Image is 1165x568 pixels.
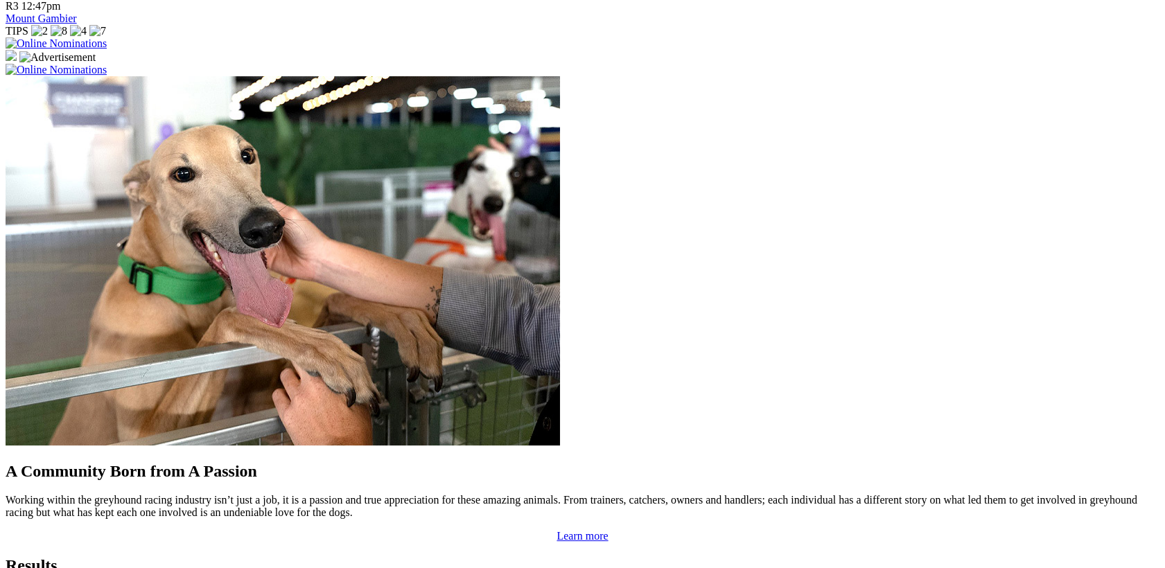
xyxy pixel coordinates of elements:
img: Advertisement [19,51,96,64]
img: Online Nominations [6,37,107,50]
p: Working within the greyhound racing industry isn’t just a job, it is a passion and true appreciat... [6,494,1159,519]
span: TIPS [6,25,28,37]
img: 8 [51,25,67,37]
a: Learn more [557,530,608,542]
img: 4 [70,25,87,37]
img: 2 [31,25,48,37]
img: 7 [89,25,106,37]
h2: A Community Born from A Passion [6,462,1159,481]
img: 15187_Greyhounds_GreysPlayCentral_Resize_SA_WebsiteBanner_300x115_2025.jpg [6,50,17,61]
img: Westy_Cropped.jpg [6,76,560,445]
img: Online Nominations [6,64,107,76]
a: Mount Gambier [6,12,77,24]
